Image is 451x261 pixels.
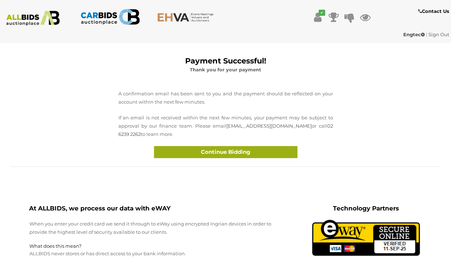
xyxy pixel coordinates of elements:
strong: Engtec [403,32,425,37]
p: When you enter your credit card we send it through to eWay using encrypted Ingrian devices in ord... [29,220,281,237]
b: Thank you for your payment [190,67,261,72]
b: Payment Successful! [185,56,266,65]
img: CARBIDS.com.au [80,7,140,27]
img: eWAY Payment Gateway [312,220,420,256]
p: A confirmation email has been sent to you and the payment should be reflected on your account wit... [118,90,333,106]
img: ALLBIDS.com.au [3,11,63,26]
h5: What does this mean? [29,243,281,248]
b: Technology Partners [333,205,399,212]
b: At ALLBIDS, we process our data with eWAY [29,205,170,212]
img: EHVA.com.au [157,13,217,22]
i: ✔ [319,10,325,16]
p: ALLBIDS never stores or has direct access to your bank information. [29,250,281,258]
button: Continue Bidding [154,146,297,158]
a: Sign Out [428,32,449,37]
p: If an email is not received within the next few minutes, your payment may be subject to approval ... [118,114,333,139]
a: Continue Bidding [118,146,333,158]
a: Engtec [403,32,426,37]
a: Contact Us [418,7,451,15]
span: | [426,32,427,37]
a: [EMAIL_ADDRESS][DOMAIN_NAME] [226,123,312,129]
b: Contact Us [418,8,449,14]
a: ✔ [313,11,323,24]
